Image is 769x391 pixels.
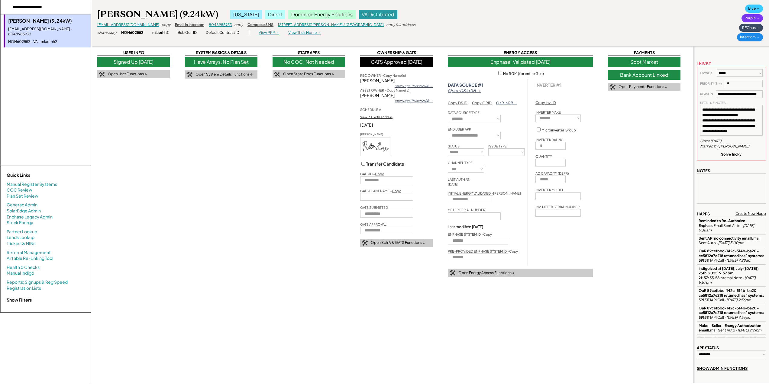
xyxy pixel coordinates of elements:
[185,57,257,67] div: Have Arrays, No Plan Set
[288,10,356,19] div: Dominion Energy Solutions
[700,101,725,105] div: DETAILS & NOTES
[7,220,33,226] a: Stuck Energy
[699,236,764,245] div: Email Sent Auto -
[360,122,433,128] div: [DATE]
[699,288,765,302] strong: OaR 89cefbbc-142c-514b-ba20-ce5812a7e218 returned has 1 systems: 5915111
[619,84,667,89] div: Open Payments Functions ↓
[535,137,564,142] div: INVERTER RATING
[742,14,763,22] div: Purple →
[700,71,714,75] div: OWNER
[699,218,764,233] div: Email Sent Auto -
[175,22,204,27] div: Email in Intercom
[448,50,593,56] div: ENERGY ACCESS
[360,107,381,112] div: SCHEDULE A
[472,101,492,106] div: Copy ORID
[737,33,763,41] div: Intercom →
[609,84,616,90] img: tool-icon.png
[509,249,518,253] u: Copy
[699,323,764,333] div: Email Sent Auto -
[726,298,751,302] em: [DATE] 9:56pm
[185,50,257,56] div: SYSTEM BASICS & DETAILS
[699,218,746,228] strong: Reminded to Re-Authorize Enphase
[359,10,397,19] div: VA Distributed
[7,214,53,220] a: Enphase Legacy Admin
[535,100,556,105] div: Copy Inv. ID
[7,250,51,256] a: Referral Management
[700,82,722,86] div: PRIORITY (1-4)
[448,208,485,212] div: METER SERIAL NUMBER
[535,154,552,159] div: QUANTITY
[699,266,764,285] div: Internal Note -
[360,92,433,99] div: [PERSON_NAME]
[608,50,680,56] div: PAYMENTS
[448,110,480,115] div: DATA SOURCE TYPE
[232,22,243,27] div: - copy
[721,152,742,157] div: Solve Tricky
[360,115,393,119] div: View PDF with address
[535,188,564,192] div: INVERTER MODEL
[726,258,751,263] em: [DATE] 9:28am
[360,205,388,210] div: GATS SUBMITTED
[541,128,576,132] label: Microinverter Group
[448,127,471,131] div: END USER APP
[535,171,569,176] div: AC CAPACITY (DEPR)
[535,205,580,209] div: INV. METER SERIAL NUMBER
[700,139,722,144] div: Since [DATE]
[186,72,192,77] img: tool-icon.png
[360,78,433,84] div: [PERSON_NAME]
[503,71,544,76] label: No RGM (for entire Gen)
[700,92,713,96] div: REASON
[97,31,117,35] div: click to copy:
[97,22,159,27] a: [EMAIL_ADDRESS][DOMAIN_NAME]
[697,211,710,217] div: HAPPS
[392,189,401,193] u: Copy
[360,222,386,227] div: GATS APPROVAL
[448,191,521,195] div: INITIAL ENERGY VALIDATED -
[8,39,88,44] div: NON602552 - VA - mlaorhh2
[209,22,232,27] a: 8048985933
[735,211,766,216] div: Create New Happ
[448,144,460,148] div: STATUS
[535,82,562,88] div: INVERTER #1
[99,72,105,77] img: tool-icon.png
[360,172,384,176] div: GATS ID -
[448,101,467,106] div: Copy DS ID
[395,84,433,88] div: open Legal Person in RB →
[230,10,262,19] div: [US_STATE]
[697,60,711,66] div: TRICKY
[699,306,764,320] div: API Call -
[449,270,455,276] img: tool-icon.png
[383,73,406,77] u: Copy Name(s)
[448,57,593,67] div: Enphase: Validated [DATE]
[7,172,67,178] div: Quick Links
[496,101,517,106] div: OaR in RB →
[697,366,748,371] div: SHOW ADMIN FUNCTIONS
[386,88,409,92] u: Copy Name(s)
[375,172,384,176] u: Copy
[7,181,57,187] a: Manual Register Systems
[7,229,37,235] a: Partner Lookup
[8,18,88,24] div: [PERSON_NAME] (9.24kW)
[360,50,433,56] div: OWNERSHIP & GATS
[493,191,521,195] u: [PERSON_NAME]
[7,279,68,285] a: Reports: Signups & Reg Speed
[448,232,492,237] div: ENPHASE SYSTEM ID -
[152,30,169,35] div: mlaorhh2
[699,323,762,333] strong: Make - Seller - Energy Authorization email
[206,30,239,35] div: Default Contract ID
[697,345,719,351] div: APP STATUS
[360,73,406,78] div: REC OWNER -
[699,266,759,280] strong: Indigoized at [DATE], July ([DATE]) 25th, 2025, 9:57 pm, 21:57:55.58
[745,5,763,13] div: Blue →
[195,72,253,77] div: Open System Details Functions ↓
[738,328,761,332] em: [DATE] 2:21pm
[699,276,756,285] em: [DATE] 9:57pm
[7,270,34,276] a: Manual Indigo
[699,288,764,302] div: API Call -
[265,10,285,19] div: Direct
[699,336,764,345] div: Email Sent Auto -
[178,30,197,35] div: Bub Gen ID
[7,297,32,302] strong: Show Filters
[273,50,345,56] div: STATE APPS
[7,202,37,208] a: Generac Admin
